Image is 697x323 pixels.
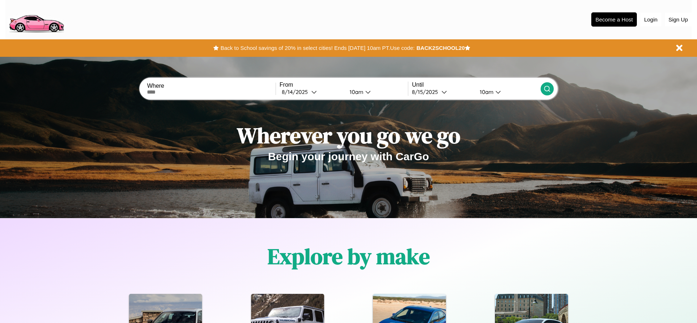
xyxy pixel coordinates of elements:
button: 8/14/2025 [280,88,344,96]
button: 10am [474,88,540,96]
div: 10am [346,88,365,95]
b: BACK2SCHOOL20 [416,45,465,51]
div: 10am [476,88,495,95]
label: From [280,82,408,88]
label: Where [147,83,275,89]
label: Until [412,82,540,88]
button: Back to School savings of 20% in select cities! Ends [DATE] 10am PT.Use code: [219,43,416,53]
div: 8 / 15 / 2025 [412,88,441,95]
button: Login [640,13,661,26]
div: 8 / 14 / 2025 [282,88,311,95]
button: 10am [344,88,408,96]
h1: Explore by make [268,241,430,271]
button: Become a Host [591,12,637,27]
button: Sign Up [665,13,692,26]
img: logo [5,4,67,34]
